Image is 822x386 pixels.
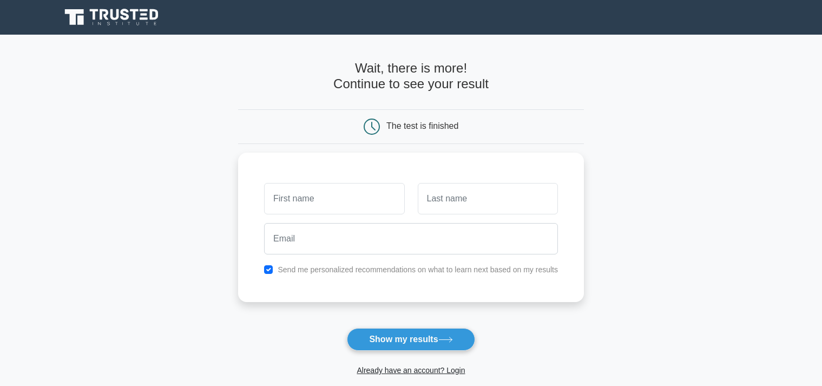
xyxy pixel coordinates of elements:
input: First name [264,183,404,214]
h4: Wait, there is more! Continue to see your result [238,61,584,92]
input: Email [264,223,558,254]
input: Last name [418,183,558,214]
a: Already have an account? Login [357,366,465,375]
button: Show my results [347,328,475,351]
label: Send me personalized recommendations on what to learn next based on my results [278,265,558,274]
div: The test is finished [386,121,458,130]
